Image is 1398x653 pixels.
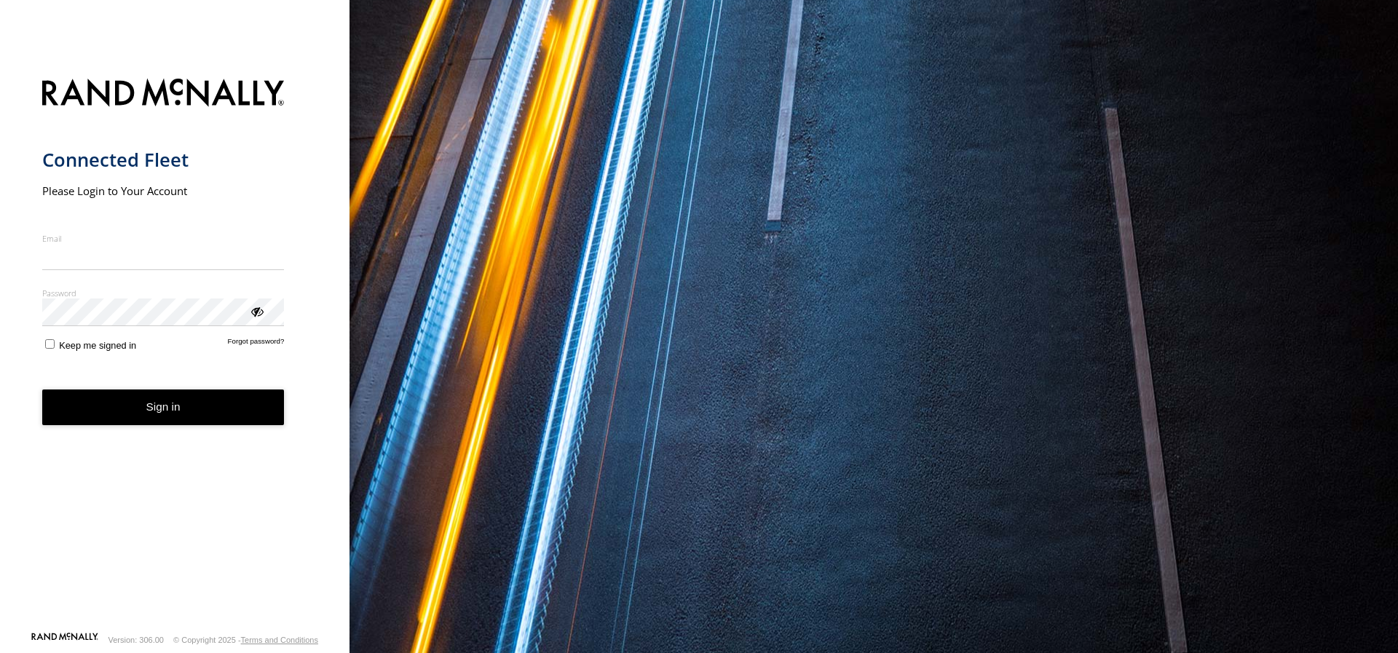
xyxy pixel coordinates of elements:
img: Rand McNally [42,76,285,113]
h2: Please Login to Your Account [42,183,285,198]
form: main [42,70,308,631]
div: ViewPassword [249,304,264,318]
h1: Connected Fleet [42,148,285,172]
div: Version: 306.00 [108,636,164,644]
label: Password [42,288,285,298]
a: Terms and Conditions [241,636,318,644]
span: Keep me signed in [59,340,136,351]
a: Forgot password? [228,337,285,351]
input: Keep me signed in [45,339,55,349]
a: Visit our Website [31,633,98,647]
label: Email [42,233,285,244]
button: Sign in [42,389,285,425]
div: © Copyright 2025 - [173,636,318,644]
